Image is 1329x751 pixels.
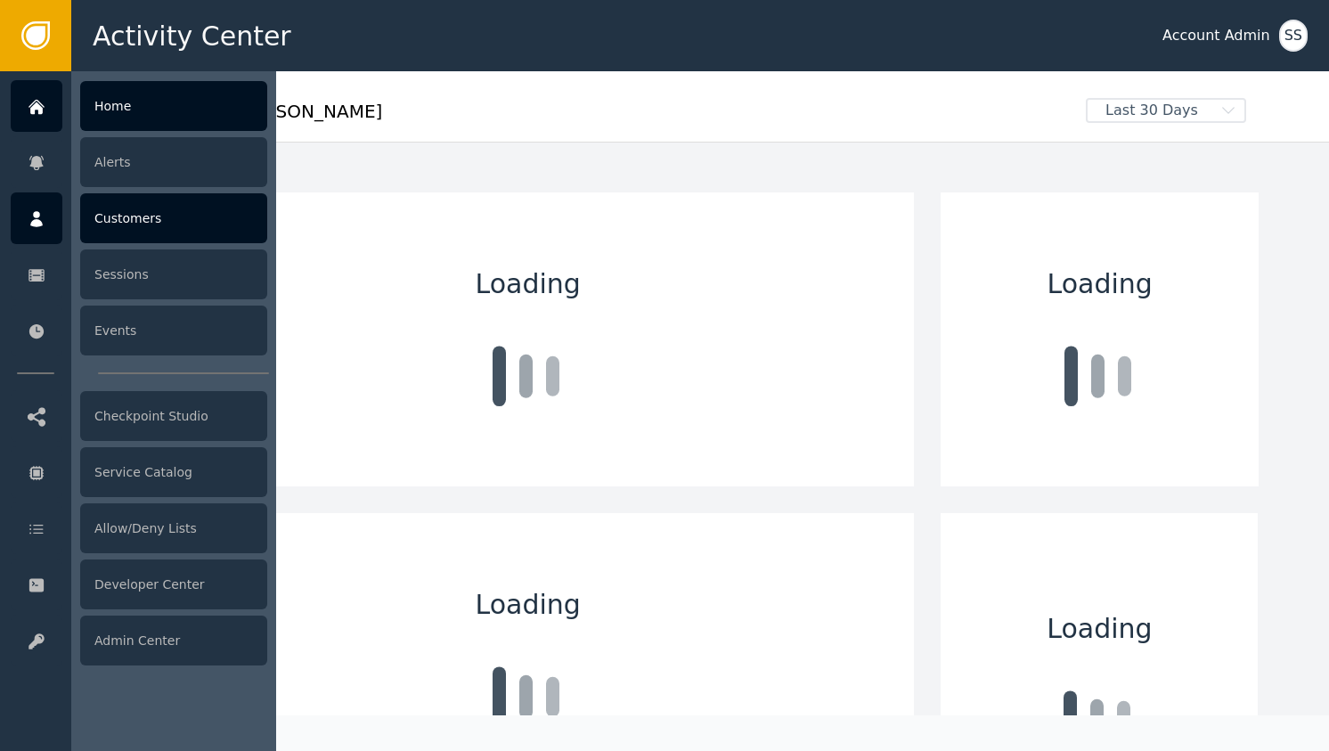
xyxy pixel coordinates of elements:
div: Admin Center [80,616,267,665]
a: Events [11,305,267,356]
span: Loading [476,264,581,304]
div: Checkpoint Studio [80,391,267,441]
div: Alerts [80,137,267,187]
span: Loading [1047,608,1152,649]
a: Service Catalog [11,446,267,498]
a: Allow/Deny Lists [11,502,267,554]
div: Customers [80,193,267,243]
span: Loading [1048,264,1153,304]
button: SS [1279,20,1308,52]
span: Last 30 Days [1088,100,1216,121]
div: Home [80,81,267,131]
a: Checkpoint Studio [11,390,267,442]
div: Allow/Deny Lists [80,503,267,553]
div: Account Admin [1162,25,1270,46]
div: Welcome , [PERSON_NAME] [142,98,1073,137]
div: Sessions [80,249,267,299]
a: Admin Center [11,615,267,666]
a: Customers [11,192,267,244]
div: Developer Center [80,559,267,609]
span: Activity Center [93,16,291,56]
a: Home [11,80,267,132]
a: Alerts [11,136,267,188]
a: Sessions [11,249,267,300]
span: Loading [476,584,581,624]
div: Events [80,306,267,355]
div: Service Catalog [80,447,267,497]
a: Developer Center [11,559,267,610]
button: Last 30 Days [1073,98,1259,123]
